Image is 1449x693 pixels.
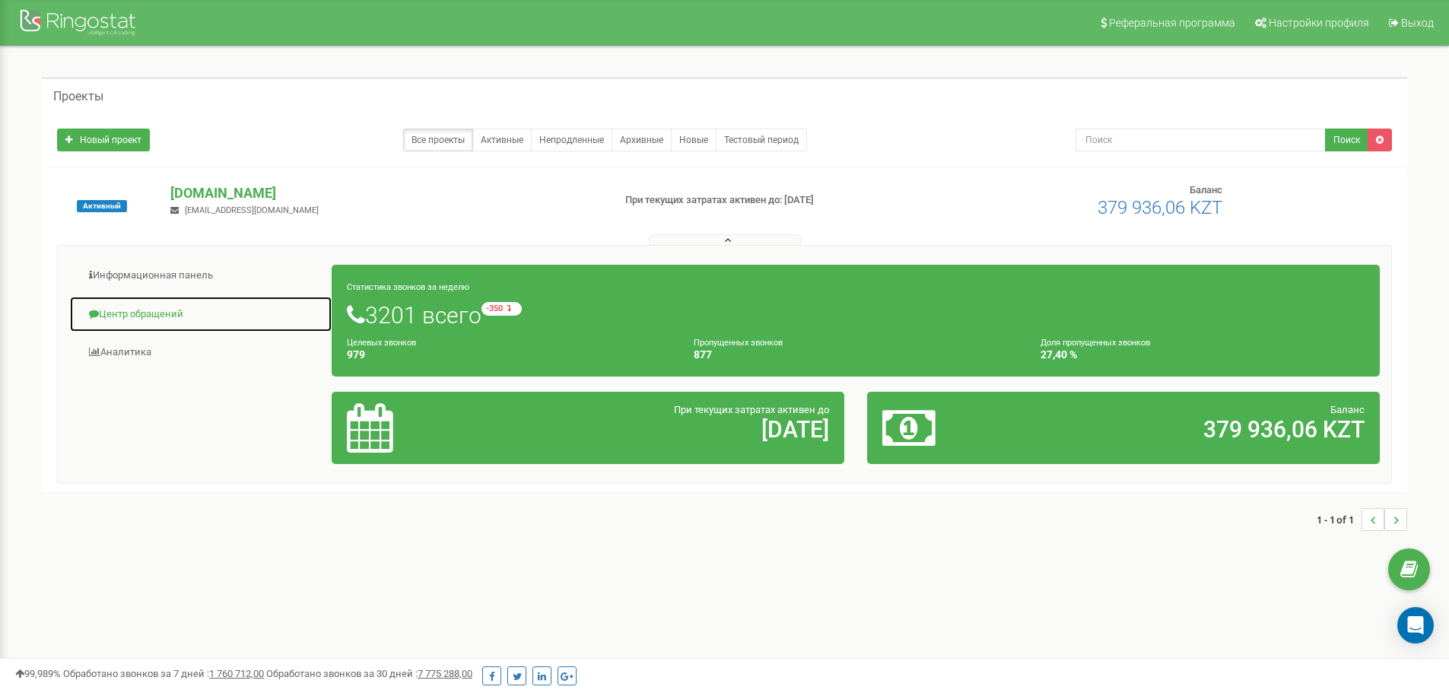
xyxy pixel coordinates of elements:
h1: 3201 всего [347,302,1365,328]
h4: 979 [347,349,671,361]
nav: ... [1317,493,1407,546]
h4: 877 [694,349,1018,361]
p: [DOMAIN_NAME] [170,183,600,203]
span: Обработано звонков за 30 дней : [266,668,472,679]
a: Тестовый период [716,129,807,151]
span: Реферальная программа [1109,17,1235,29]
span: 379 936,06 KZT [1098,197,1222,218]
h2: 379 936,06 KZT [1050,417,1365,442]
a: Новый проект [57,129,150,151]
small: Доля пропущенных звонков [1041,338,1150,348]
a: Центр обращений [69,296,332,333]
span: Настройки профиля [1269,17,1369,29]
a: Архивные [612,129,672,151]
a: Информационная панель [69,257,332,294]
span: 1 - 1 of 1 [1317,508,1362,531]
span: 99,989% [15,668,61,679]
small: Статистика звонков за неделю [347,282,469,292]
span: Обработано звонков за 7 дней : [63,668,264,679]
small: Пропущенных звонков [694,338,783,348]
span: Активный [77,200,127,212]
u: 1 760 712,00 [209,668,264,679]
u: 7 775 288,00 [418,668,472,679]
a: Аналитика [69,334,332,371]
button: Поиск [1325,129,1368,151]
span: Баланс [1190,184,1222,196]
a: Все проекты [403,129,473,151]
a: Непродленные [531,129,612,151]
h5: Проекты [53,90,103,103]
div: Open Intercom Messenger [1397,607,1434,644]
span: Баланс [1330,404,1365,415]
small: Целевых звонков [347,338,416,348]
span: Выход [1401,17,1434,29]
a: Активные [472,129,532,151]
span: При текущих затратах активен до [674,404,829,415]
h4: 27,40 % [1041,349,1365,361]
small: -350 [481,302,522,316]
input: Поиск [1076,129,1326,151]
h2: [DATE] [515,417,829,442]
p: При текущих затратах активен до: [DATE] [625,193,942,208]
a: Новые [671,129,717,151]
span: [EMAIL_ADDRESS][DOMAIN_NAME] [185,205,319,215]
